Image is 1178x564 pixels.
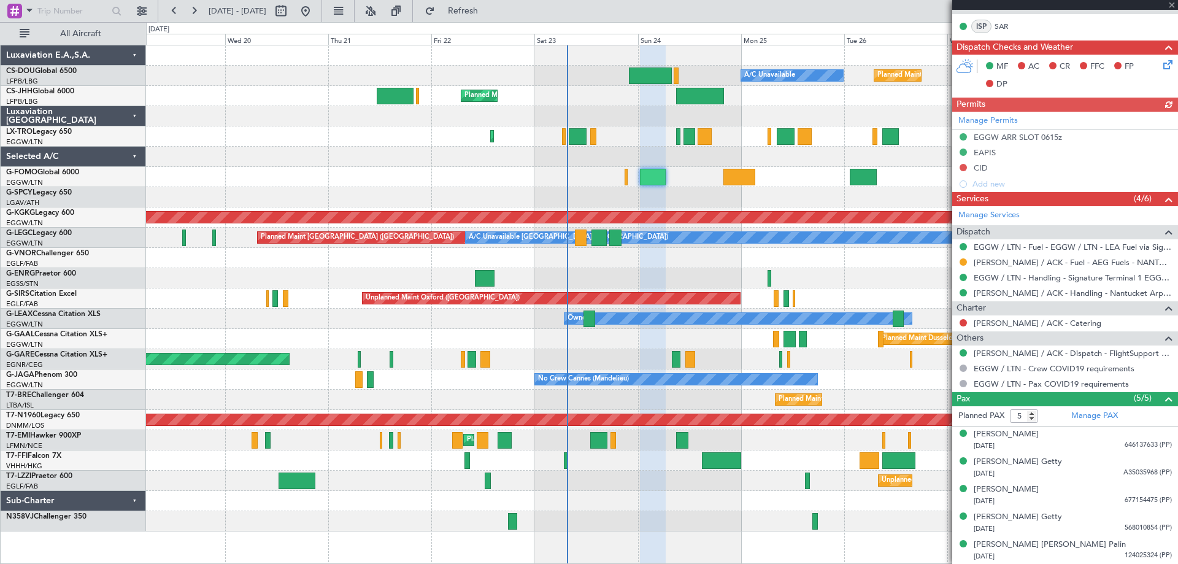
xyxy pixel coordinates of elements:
a: G-GARECessna Citation XLS+ [6,351,107,358]
a: T7-EMIHawker 900XP [6,432,81,439]
input: Trip Number [37,2,108,20]
span: 568010854 (PP) [1125,523,1172,533]
a: Manage Services [958,209,1020,222]
a: EGLF/FAB [6,482,38,491]
span: G-FOMO [6,169,37,176]
a: EGNR/CEG [6,360,43,369]
div: [PERSON_NAME] [PERSON_NAME] Palin [974,539,1126,551]
a: DNMM/LOS [6,421,44,430]
span: G-GARE [6,351,34,358]
a: LTBA/ISL [6,401,34,410]
a: [PERSON_NAME] / ACK - Catering [974,318,1101,328]
span: CS-DOU [6,68,35,75]
div: Sat 23 [534,34,637,45]
span: 124025324 (PP) [1125,550,1172,561]
div: Planned Maint Dusseldorf [882,330,962,348]
a: Manage PAX [1071,410,1118,422]
a: T7-FFIFalcon 7X [6,452,61,460]
div: [DATE] [148,25,169,35]
span: G-GAAL [6,331,34,338]
span: [DATE] [974,552,995,561]
a: LGAV/ATH [6,198,39,207]
div: [PERSON_NAME] Getty [974,511,1062,523]
span: (5/5) [1134,392,1152,404]
div: Planned Maint Chester [467,431,537,449]
div: Owner [568,309,588,328]
a: T7-N1960Legacy 650 [6,412,80,419]
a: VHHH/HKG [6,462,42,471]
a: G-KGKGLegacy 600 [6,209,74,217]
span: DP [996,79,1007,91]
div: Planned Maint [GEOGRAPHIC_DATA] ([GEOGRAPHIC_DATA]) [261,228,454,247]
a: EGGW / LTN - Pax COVID19 requirements [974,379,1129,389]
span: T7-LZZI [6,473,31,480]
span: [DATE] [974,441,995,450]
div: Sun 24 [638,34,741,45]
a: LFPB/LBG [6,77,38,86]
a: EGGW/LTN [6,137,43,147]
a: G-GAALCessna Citation XLS+ [6,331,107,338]
a: EGGW/LTN [6,239,43,248]
span: Services [957,192,988,206]
div: A/C Unavailable [744,66,795,85]
div: [PERSON_NAME] [974,484,1039,496]
a: T7-LZZIPraetor 600 [6,473,72,480]
span: A35035968 (PP) [1123,468,1172,478]
span: T7-FFI [6,452,28,460]
a: [PERSON_NAME] / ACK - Handling - Nantucket Arpt Ops [PERSON_NAME] / ACK [974,288,1172,298]
label: Planned PAX [958,410,1004,422]
div: [PERSON_NAME] Getty [974,456,1062,468]
span: CS-JHH [6,88,33,95]
div: Wed 27 [947,34,1050,45]
div: Mon 25 [741,34,844,45]
a: EGSS/STN [6,279,39,288]
div: Planned Maint [GEOGRAPHIC_DATA] ([GEOGRAPHIC_DATA]) [877,66,1071,85]
span: Others [957,331,984,346]
span: G-LEAX [6,311,33,318]
a: LFMN/NCE [6,441,42,450]
div: [PERSON_NAME] [974,428,1039,441]
div: Planned Maint [GEOGRAPHIC_DATA] ([GEOGRAPHIC_DATA]) [464,87,658,105]
span: FFC [1090,61,1104,73]
span: 646137633 (PP) [1125,440,1172,450]
span: G-SPCY [6,189,33,196]
span: (4/6) [1134,192,1152,205]
a: G-VNORChallenger 650 [6,250,89,257]
span: [DATE] - [DATE] [209,6,266,17]
a: G-FOMOGlobal 6000 [6,169,79,176]
span: Pax [957,392,970,406]
a: EGGW/LTN [6,340,43,349]
span: T7-N1960 [6,412,40,419]
span: Dispatch [957,225,990,239]
a: LX-TROLegacy 650 [6,128,72,136]
a: G-LEAXCessna Citation XLS [6,311,101,318]
a: T7-BREChallenger 604 [6,392,84,399]
div: Planned Maint Warsaw ([GEOGRAPHIC_DATA]) [779,390,926,409]
button: Refresh [419,1,493,21]
span: [DATE] [974,469,995,478]
div: Unplanned Maint [GEOGRAPHIC_DATA] ([GEOGRAPHIC_DATA]) [882,471,1084,490]
div: Unplanned Maint Oxford ([GEOGRAPHIC_DATA]) [366,289,520,307]
div: Tue 26 [844,34,947,45]
span: Charter [957,301,986,315]
a: EGGW/LTN [6,320,43,329]
a: EGGW/LTN [6,178,43,187]
div: No Crew Cannes (Mandelieu) [538,370,629,388]
span: T7-BRE [6,392,31,399]
a: G-SIRSCitation Excel [6,290,77,298]
span: LX-TRO [6,128,33,136]
a: EGLF/FAB [6,259,38,268]
a: EGGW / LTN - Crew COVID19 requirements [974,363,1134,374]
span: G-JAGA [6,371,34,379]
span: CR [1060,61,1070,73]
div: A/C Unavailable [GEOGRAPHIC_DATA] ([GEOGRAPHIC_DATA]) [469,228,668,247]
button: All Aircraft [13,24,133,44]
span: G-KGKG [6,209,35,217]
span: Dispatch Checks and Weather [957,41,1073,55]
div: Thu 21 [328,34,431,45]
a: EGGW/LTN [6,381,43,390]
a: G-JAGAPhenom 300 [6,371,77,379]
a: EGGW / LTN - Handling - Signature Terminal 1 EGGW / LTN [974,272,1172,283]
a: N358VJChallenger 350 [6,513,87,520]
div: Fri 22 [431,34,534,45]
